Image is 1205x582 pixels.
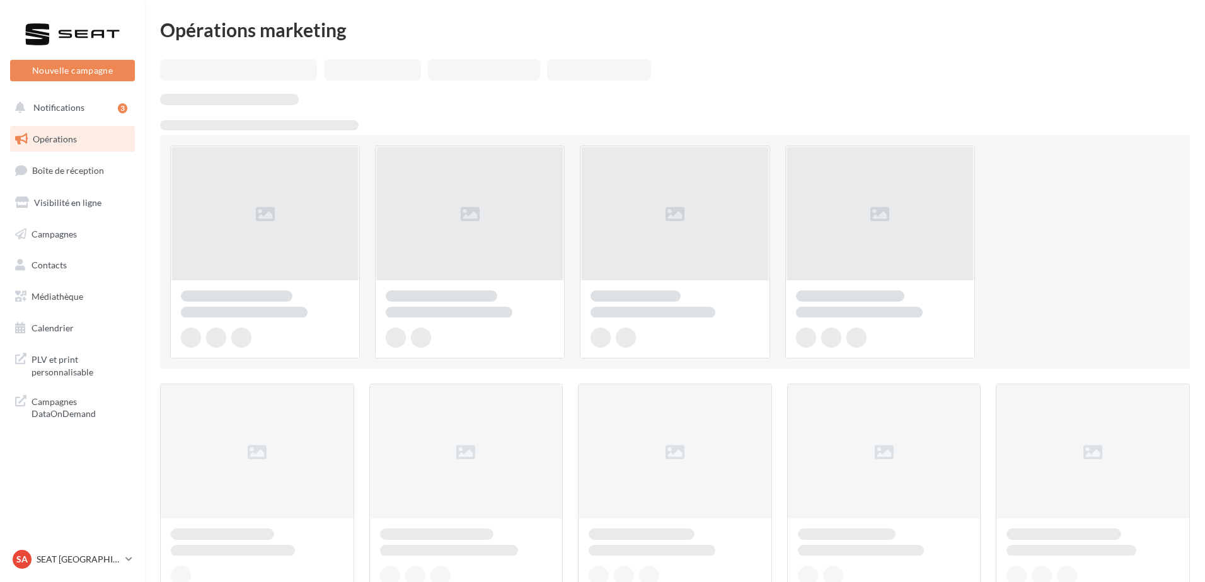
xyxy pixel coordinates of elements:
button: Nouvelle campagne [10,60,135,81]
span: Campagnes [32,228,77,239]
a: Boîte de réception [8,157,137,184]
div: Opérations marketing [160,20,1190,39]
span: Campagnes DataOnDemand [32,393,130,420]
a: PLV et print personnalisable [8,346,137,383]
span: PLV et print personnalisable [32,351,130,378]
a: Opérations [8,126,137,152]
span: Médiathèque [32,291,83,302]
span: Calendrier [32,322,74,333]
span: Opérations [33,134,77,144]
a: Campagnes DataOnDemand [8,388,137,425]
div: 3 [118,103,127,113]
a: Contacts [8,252,137,278]
a: Calendrier [8,315,137,341]
a: Visibilité en ligne [8,190,137,216]
span: Visibilité en ligne [34,197,101,208]
a: Campagnes [8,221,137,248]
span: Boîte de réception [32,165,104,176]
p: SEAT [GEOGRAPHIC_DATA] [37,553,120,566]
span: Contacts [32,260,67,270]
a: SA SEAT [GEOGRAPHIC_DATA] [10,547,135,571]
span: Notifications [33,102,84,113]
a: Médiathèque [8,283,137,310]
button: Notifications 3 [8,94,132,121]
span: SA [16,553,28,566]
